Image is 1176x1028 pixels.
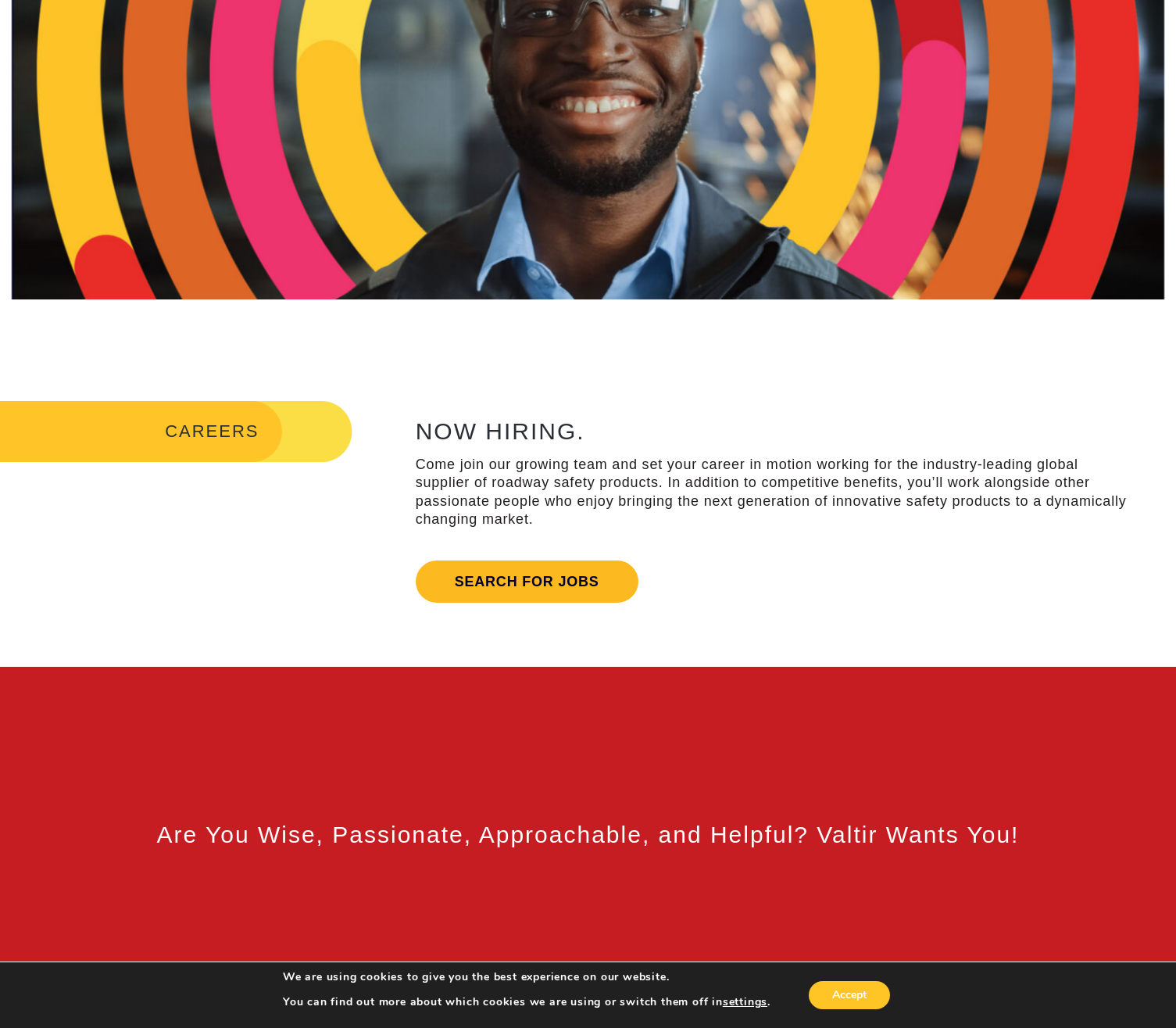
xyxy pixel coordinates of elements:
[283,995,770,1009] p: You can find out more about which cookies we are using or switch them off in .
[416,561,638,603] a: Search for jobs
[809,981,890,1009] button: Accept
[157,822,1020,847] span: Are You Wise, Passionate, Approachable, and Helpful? Valtir Wants You!
[416,456,1134,529] p: Come join our growing team and set your career in motion working for the industry-leading global ...
[416,418,1134,444] h2: NOW HIRING.
[283,970,770,984] p: We are using cookies to give you the best experience on our website.
[723,995,767,1009] button: settings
